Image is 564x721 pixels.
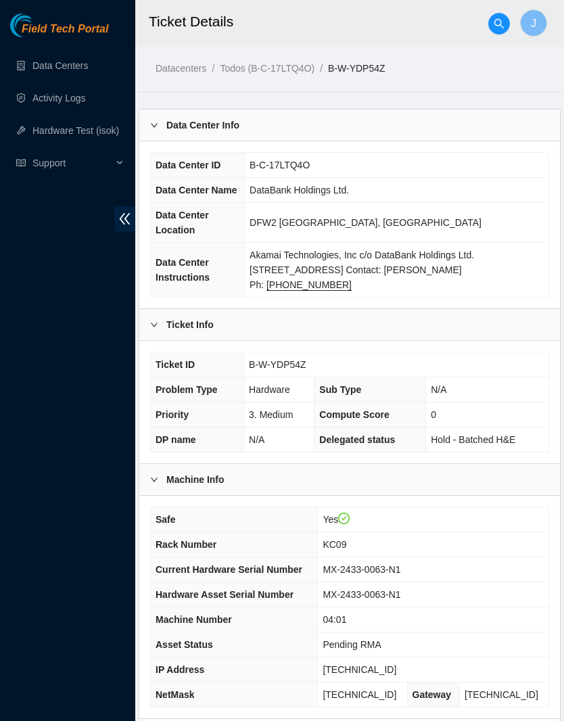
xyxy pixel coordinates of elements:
[431,434,515,445] span: Hold - Batched H&E
[319,434,395,445] span: Delegated status
[323,539,346,550] span: KC09
[212,63,214,74] span: /
[431,409,436,420] span: 0
[166,118,239,133] b: Data Center Info
[139,110,560,141] div: Data Center Info
[323,689,396,700] span: [TECHNICAL_ID]
[156,257,210,283] span: Data Center Instructions
[323,564,400,575] span: MX-2433-0063-N1
[250,160,310,170] span: B-C-17LTQ4O
[156,384,218,395] span: Problem Type
[156,664,204,675] span: IP Address
[488,13,510,34] button: search
[150,121,158,129] span: right
[10,24,108,42] a: Akamai TechnologiesField Tech Portal
[323,514,350,525] span: Yes
[220,63,314,74] a: Todos (B-C-17LTQ4O)
[323,614,346,625] span: 04:01
[139,464,560,495] div: Machine Info
[156,514,176,525] span: Safe
[166,472,225,487] b: Machine Info
[323,639,381,650] span: Pending RMA
[156,434,196,445] span: DP name
[431,384,446,395] span: N/A
[156,160,220,170] span: Data Center ID
[156,614,232,625] span: Machine Number
[249,409,293,420] span: 3. Medium
[156,539,216,550] span: Rack Number
[156,185,237,195] span: Data Center Name
[156,639,213,650] span: Asset Status
[150,321,158,329] span: right
[156,63,206,74] a: Datacenters
[531,15,536,32] span: J
[156,210,209,235] span: Data Center Location
[166,317,214,332] b: Ticket Info
[156,359,195,370] span: Ticket ID
[156,589,293,600] span: Hardware Asset Serial Number
[323,589,400,600] span: MX-2433-0063-N1
[250,217,481,228] span: DFW2 [GEOGRAPHIC_DATA], [GEOGRAPHIC_DATA]
[465,689,538,700] span: [TECHNICAL_ID]
[319,384,361,395] span: Sub Type
[338,513,350,525] span: check-circle
[32,149,112,177] span: Support
[413,689,452,700] span: Gateway
[319,409,389,420] span: Compute Score
[16,158,26,168] span: read
[249,434,264,445] span: N/A
[156,689,195,700] span: NetMask
[320,63,323,74] span: /
[249,384,290,395] span: Hardware
[32,60,88,71] a: Data Centers
[10,14,68,37] img: Akamai Technologies
[250,185,349,195] span: DataBank Holdings Ltd.
[156,409,189,420] span: Priority
[150,475,158,484] span: right
[520,9,547,37] button: J
[328,63,385,74] a: B-W-YDP54Z
[139,309,560,340] div: Ticket Info
[249,359,306,370] span: B-W-YDP54Z
[32,125,119,136] a: Hardware Test (isok)
[250,250,474,291] span: Akamai Technologies, Inc c/o DataBank Holdings Ltd. [STREET_ADDRESS] Contact: [PERSON_NAME] Ph:
[32,93,86,103] a: Activity Logs
[114,206,135,231] span: double-left
[489,18,509,29] span: search
[156,564,302,575] span: Current Hardware Serial Number
[22,23,108,36] span: Field Tech Portal
[323,664,396,675] span: [TECHNICAL_ID]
